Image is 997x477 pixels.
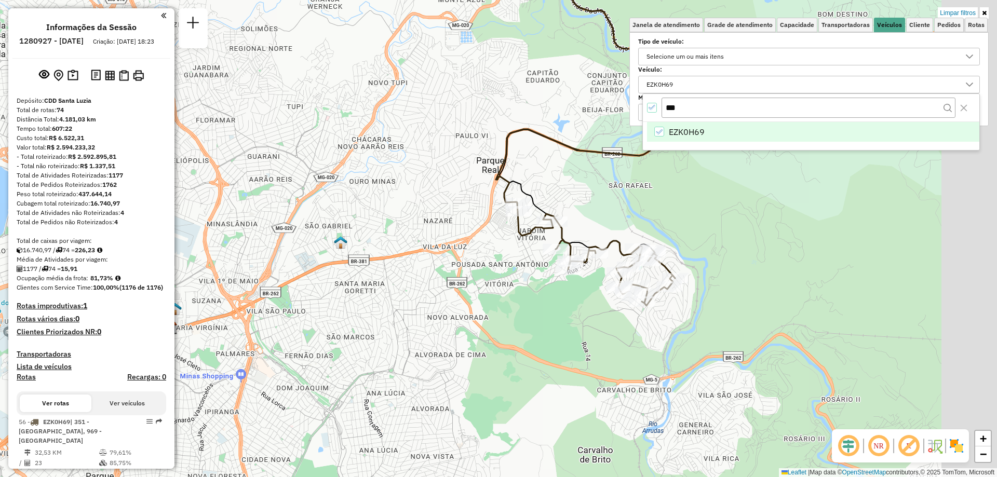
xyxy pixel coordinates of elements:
[146,418,153,425] em: Opções
[51,67,65,84] button: Centralizar mapa no depósito ou ponto de apoio
[975,446,991,462] a: Zoom out
[643,122,979,142] ul: Option List
[647,103,657,113] div: All items selected
[836,433,861,458] span: Ocultar deslocamento
[17,350,166,359] h4: Transportadoras
[866,433,891,458] span: Ocultar NR
[17,246,166,255] div: 16.740,97 / 74 =
[17,283,93,291] span: Clientes com Service Time:
[114,218,118,226] strong: 4
[49,134,84,142] strong: R$ 6.522,31
[17,255,166,264] div: Média de Atividades por viagem:
[779,468,997,477] div: Map data © contributors,© 2025 TomTom, Microsoft
[638,37,980,46] label: Tipo de veículo:
[59,115,96,123] strong: 4.181,03 km
[127,373,166,381] h4: Recargas: 0
[17,362,166,371] h4: Lista de veículos
[89,37,158,46] div: Criação: [DATE] 18:23
[17,208,166,217] div: Total de Atividades não Roteirizadas:
[19,418,102,444] span: 56 -
[669,126,705,138] span: EZK0H69
[948,438,965,454] img: Exibir/Ocultar setores
[120,209,124,216] strong: 4
[83,301,87,310] strong: 1
[17,105,166,115] div: Total de rotas:
[156,418,162,425] em: Rota exportada
[78,190,112,198] strong: 437.644,14
[821,22,870,28] span: Transportadoras
[19,418,102,444] span: | 351 - [GEOGRAPHIC_DATA], 969 - [GEOGRAPHIC_DATA]
[909,22,930,28] span: Cliente
[52,125,72,132] strong: 607:22
[65,67,80,84] button: Painel de Sugestão
[17,264,166,274] div: 1177 / 74 =
[780,22,814,28] span: Capacidade
[37,67,51,84] button: Exibir sessão original
[938,7,978,19] a: Limpar filtros
[24,449,31,456] i: Distância Total
[99,460,107,466] i: % de utilização da cubagem
[17,274,88,282] span: Ocupação média da frota:
[334,236,347,249] img: 211 UDC WCL Vila Suzana
[980,447,987,460] span: −
[877,22,902,28] span: Veículos
[17,152,166,161] div: - Total roteirizado:
[97,327,101,336] strong: 0
[17,143,166,152] div: Valor total:
[68,153,116,160] strong: R$ 2.592.895,81
[46,22,137,32] h4: Informações da Sessão
[109,447,161,458] td: 79,61%
[115,275,120,281] em: Média calculada utilizando a maior ocupação (%Peso ou %Cubagem) de cada rota da sessão. Rotas cro...
[99,449,107,456] i: % de utilização do peso
[109,171,123,179] strong: 1177
[926,438,943,454] img: Fluxo de ruas
[632,22,700,28] span: Janela de atendimento
[61,265,77,272] strong: 15,91
[75,314,79,323] strong: 0
[17,180,166,189] div: Total de Pedidos Roteirizados:
[19,36,84,46] h6: 1280927 - [DATE]
[17,217,166,227] div: Total de Pedidos não Roteirizados:
[17,115,166,124] div: Distância Total:
[17,189,166,199] div: Peso total roteirizado:
[17,247,23,253] i: Cubagem total roteirizado
[24,460,31,466] i: Total de Atividades
[17,161,166,171] div: - Total não roteirizado:
[183,12,204,36] a: Nova sessão e pesquisa
[782,469,806,476] a: Leaflet
[707,22,773,28] span: Grade de atendimento
[980,7,989,19] a: Ocultar filtros
[17,171,166,180] div: Total de Atividades Roteirizadas:
[91,394,163,412] button: Ver veículos
[34,458,99,468] td: 23
[937,22,961,28] span: Pedidos
[17,96,166,105] div: Depósito:
[842,469,886,476] a: OpenStreetMap
[168,302,182,316] img: Simulação- STA
[97,247,102,253] i: Meta Caixas/viagem: 196,56 Diferença: 29,67
[808,469,810,476] span: |
[17,133,166,143] div: Custo total:
[102,181,117,188] strong: 1762
[638,93,980,102] label: Motorista:
[20,394,91,412] button: Ver rotas
[955,100,972,116] button: Close
[57,106,64,114] strong: 74
[75,246,95,254] strong: 226,23
[93,283,119,291] strong: 100,00%
[56,247,62,253] i: Total de rotas
[161,9,166,21] a: Clique aqui para minimizar o painel
[17,302,166,310] h4: Rotas improdutivas:
[103,68,117,82] button: Visualizar relatório de Roteirização
[34,447,99,458] td: 32,53 KM
[43,418,70,426] span: EZK0H69
[89,67,103,84] button: Logs desbloquear sessão
[17,315,166,323] h4: Rotas vários dias:
[90,199,120,207] strong: 16.740,97
[17,328,166,336] h4: Clientes Priorizados NR:
[17,373,36,381] a: Rotas
[980,432,987,445] span: +
[109,458,161,468] td: 85,75%
[131,68,146,83] button: Imprimir Rotas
